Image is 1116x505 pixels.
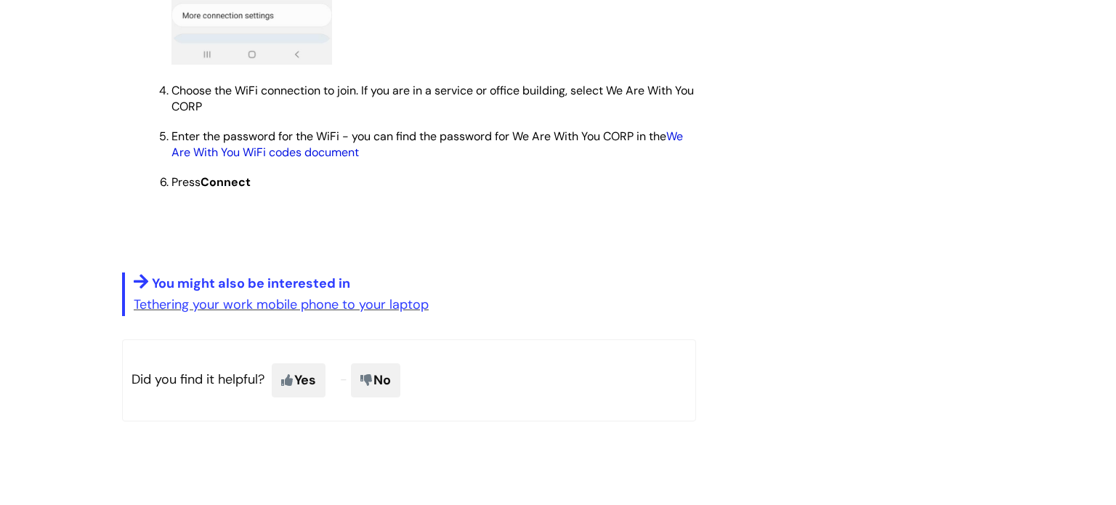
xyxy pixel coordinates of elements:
[171,129,683,160] span: Enter the password for the WiFi - you can find the password for We Are With You CORP in the
[272,363,325,397] span: Yes
[171,129,683,160] a: We Are With You WiFi codes document
[171,83,694,114] span: Choose the WiFi connection to join. If you are in a service or office building, select We Are Wit...
[122,339,696,421] p: Did you find it helpful?
[351,363,400,397] span: No
[171,174,251,190] span: Press
[201,174,251,190] strong: Connect
[152,275,350,292] span: You might also be interested in
[134,296,429,313] a: Tethering your work mobile phone to your laptop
